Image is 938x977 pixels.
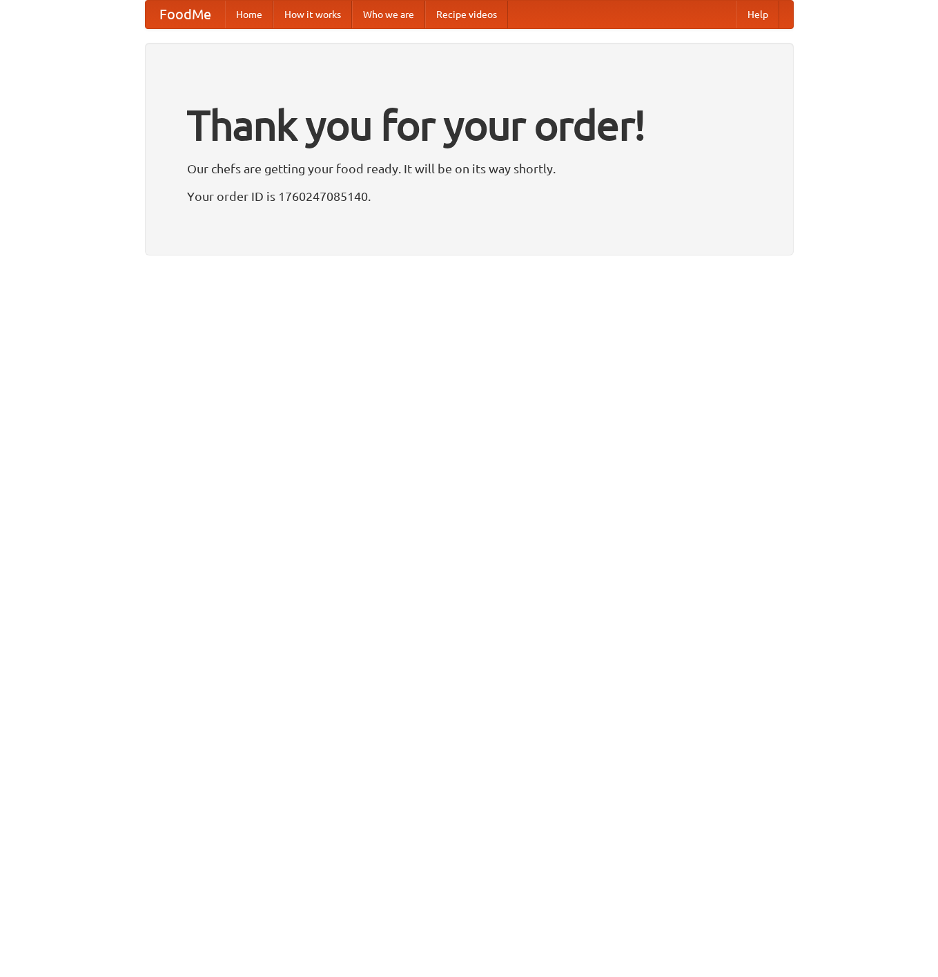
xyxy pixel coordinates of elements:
h1: Thank you for your order! [187,92,752,158]
a: How it works [273,1,352,28]
a: Recipe videos [425,1,508,28]
a: FoodMe [146,1,225,28]
a: Who we are [352,1,425,28]
p: Your order ID is 1760247085140. [187,186,752,206]
a: Home [225,1,273,28]
p: Our chefs are getting your food ready. It will be on its way shortly. [187,158,752,179]
a: Help [736,1,779,28]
